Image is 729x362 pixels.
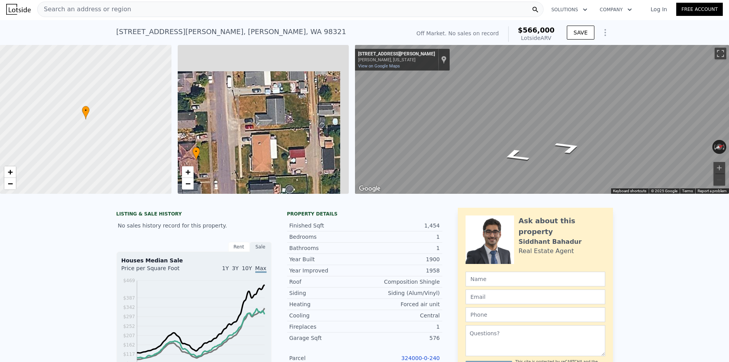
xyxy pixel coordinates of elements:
div: Lotside ARV [518,34,555,42]
span: © 2025 Google [651,189,677,193]
img: Google [357,184,383,194]
a: View on Google Maps [358,64,400,69]
div: 1958 [365,267,440,274]
div: LISTING & SALE HISTORY [116,211,272,219]
div: Price per Square Foot [121,264,194,277]
span: − [8,179,13,188]
tspan: $387 [123,295,135,301]
div: 1 [365,323,440,331]
input: Email [466,290,605,304]
button: SAVE [567,26,594,40]
tspan: $252 [123,324,135,329]
div: Finished Sqft [289,222,365,229]
tspan: $162 [123,342,135,348]
a: Log In [641,5,676,13]
div: [STREET_ADDRESS][PERSON_NAME] , [PERSON_NAME] , WA 98321 [116,26,346,37]
button: Company [594,3,638,17]
div: Central [365,312,440,319]
span: + [8,167,13,177]
button: Reset the view [712,141,727,152]
span: Search an address or region [38,5,131,14]
div: Property details [287,211,442,217]
div: Heating [289,300,365,308]
div: Roof [289,278,365,286]
div: Bathrooms [289,244,365,252]
div: Cooling [289,312,365,319]
div: Street View [355,45,729,194]
div: • [82,106,90,119]
div: 1900 [365,255,440,263]
button: Rotate counterclockwise [712,140,717,154]
span: • [82,107,90,114]
div: 576 [365,334,440,342]
span: 10Y [242,265,252,271]
button: Zoom out [713,174,725,186]
div: 1 [365,233,440,241]
div: Siding (Alum/Vinyl) [365,289,440,297]
span: 3Y [232,265,239,271]
div: Garage Sqft [289,334,365,342]
button: Rotate clockwise [722,140,727,154]
div: Off Market. No sales on record [416,29,499,37]
div: Sale [250,242,272,252]
input: Phone [466,307,605,322]
span: + [185,167,190,177]
a: Free Account [676,3,723,16]
div: Real Estate Agent [519,247,574,256]
div: Year Improved [289,267,365,274]
div: Siddhant Bahadur [519,237,582,247]
a: Terms (opens in new tab) [682,189,693,193]
div: Map [355,45,729,194]
a: Zoom out [4,178,16,190]
tspan: $342 [123,305,135,310]
span: • [192,148,200,155]
input: Name [466,272,605,286]
div: Ask about this property [519,215,605,237]
path: Go South, Perkins St [490,146,541,165]
button: Solutions [545,3,594,17]
div: No sales history record for this property. [116,219,272,233]
div: Parcel [289,354,365,362]
a: Zoom in [182,166,194,178]
div: 1 [365,244,440,252]
button: Toggle fullscreen view [715,48,726,59]
div: Fireplaces [289,323,365,331]
path: Go North, Perkins St [543,138,594,157]
tspan: $117 [123,352,135,357]
div: Siding [289,289,365,297]
span: $566,000 [518,26,555,34]
div: • [192,147,200,160]
button: Keyboard shortcuts [613,188,646,194]
img: Lotside [6,4,31,15]
div: Rent [228,242,250,252]
div: Composition Shingle [365,278,440,286]
span: 1Y [222,265,229,271]
div: Bedrooms [289,233,365,241]
a: Zoom out [182,178,194,190]
a: Zoom in [4,166,16,178]
tspan: $297 [123,314,135,319]
div: [STREET_ADDRESS][PERSON_NAME] [358,51,435,57]
div: 1,454 [365,222,440,229]
span: Max [255,265,267,273]
div: Forced air unit [365,300,440,308]
span: − [185,179,190,188]
tspan: $469 [123,278,135,283]
tspan: $207 [123,333,135,338]
div: [PERSON_NAME], [US_STATE] [358,57,435,62]
div: Houses Median Sale [121,257,267,264]
button: Zoom in [713,162,725,174]
a: Show location on map [441,55,447,64]
a: Report a problem [698,189,727,193]
button: Show Options [597,25,613,40]
div: Year Built [289,255,365,263]
a: 324000-0-240 [401,355,440,361]
a: Open this area in Google Maps (opens a new window) [357,184,383,194]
